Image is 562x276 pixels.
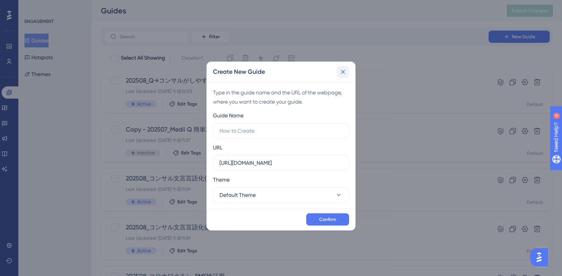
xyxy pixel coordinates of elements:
[219,127,343,135] input: How to Create
[18,2,48,11] span: Need Help?
[213,88,349,106] div: Type in the guide name and the URL of the webpage, where you want to create your guide.
[530,246,553,269] iframe: UserGuiding AI Assistant Launcher
[213,111,244,120] div: Guide Name
[219,159,343,167] input: https://www.example.com
[219,190,256,200] span: Default Theme
[213,67,265,76] h2: Create New Guide
[319,216,336,222] span: Confirm
[213,175,230,184] span: Theme
[53,4,55,10] div: 4
[213,143,223,152] div: URL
